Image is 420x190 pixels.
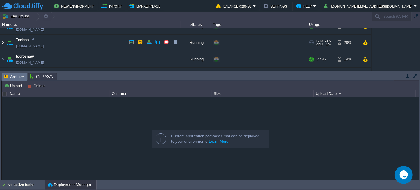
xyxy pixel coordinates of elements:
[30,73,54,80] span: Git / SVN
[395,166,414,184] iframe: chat widget
[307,21,371,28] div: Usage
[338,35,357,51] div: 20%
[216,2,253,10] button: Balance ₹295.70
[2,12,32,20] button: Env Groups
[211,21,307,28] div: Tags
[4,83,24,88] button: Upload
[16,54,34,60] a: toorosnew
[5,51,14,67] img: AMDAwAAAACH5BAEAAAAALAAAAAABAAEAAAICRAEAOw==
[264,2,289,10] button: Settings
[16,70,34,76] a: yppschool
[27,83,46,88] button: Delete
[8,90,110,97] div: Name
[110,90,212,97] div: Comment
[48,182,91,188] button: Deployment Manager
[314,90,415,97] div: Upload Date
[129,2,162,10] button: Marketplace
[316,39,323,43] span: RAM
[212,90,313,97] div: Size
[4,73,24,81] span: Archive
[181,51,211,67] div: Running
[316,43,323,46] span: CPU
[2,2,43,10] img: CloudJiffy
[181,68,211,84] div: Running
[16,26,44,32] a: [DOMAIN_NAME]
[16,37,29,43] a: Techno
[317,68,326,84] div: 5 / 22
[317,51,326,67] div: 7 / 47
[5,35,14,51] img: AMDAwAAAACH5BAEAAAAALAAAAAABAAEAAAICRAEAOw==
[338,51,357,67] div: 14%
[14,24,17,26] img: AMDAwAAAACH5BAEAAAAALAAAAAABAAEAAAICRAEAOw==
[338,68,357,84] div: 10%
[324,2,414,10] button: [DOMAIN_NAME][EMAIL_ADDRESS][DOMAIN_NAME]
[101,2,124,10] button: Import
[16,60,44,66] a: [DOMAIN_NAME]
[296,2,313,10] button: Help
[325,39,332,43] span: 15%
[5,68,14,84] img: AMDAwAAAACH5BAEAAAAALAAAAAABAAEAAAICRAEAOw==
[0,68,5,84] img: AMDAwAAAACH5BAEAAAAALAAAAAABAAEAAAICRAEAOw==
[181,35,211,51] div: Running
[8,180,45,190] div: No active tasks
[1,21,181,28] div: Name
[325,43,331,46] span: 1%
[0,51,5,67] img: AMDAwAAAACH5BAEAAAAALAAAAAABAAEAAAICRAEAOw==
[0,35,5,51] img: AMDAwAAAACH5BAEAAAAALAAAAAABAAEAAAICRAEAOw==
[171,133,264,144] div: Custom application packages that can be deployed to your environments.
[16,43,44,49] a: [DOMAIN_NAME]
[54,2,96,10] button: New Environment
[209,139,228,144] a: Learn More
[181,21,211,28] div: Status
